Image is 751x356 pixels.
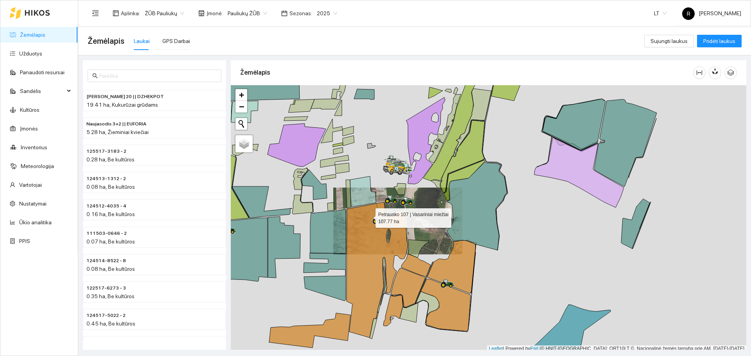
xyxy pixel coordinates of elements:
[694,70,705,76] span: column-width
[235,101,247,113] a: Zoom out
[145,7,184,19] span: ŽŪB Pauliukų
[99,72,217,80] input: Paieška
[19,182,42,188] a: Vartotojai
[703,37,735,45] span: Pridėti laukus
[235,135,253,152] a: Layers
[240,61,693,84] div: Žemėlapis
[86,211,135,217] span: 0.16 ha, Be kultūros
[134,37,150,45] div: Laukai
[86,238,135,245] span: 0.07 ha, Be kultūros
[21,163,54,169] a: Meteorologija
[693,66,706,79] button: column-width
[86,156,135,163] span: 0.28 ha, Be kultūros
[228,7,267,19] span: Pauliukų ŽŪB
[86,284,126,292] span: 122517-6273 - 3
[697,38,742,44] a: Pridėti laukus
[86,129,149,135] span: 5.28 ha, Žieminiai kviečiai
[86,184,135,190] span: 0.08 ha, Be kultūros
[530,346,539,351] a: Esri
[88,35,124,47] span: Žemėlapis
[654,7,667,19] span: LT
[21,144,47,150] a: Inventorius
[20,107,40,113] a: Kultūros
[198,10,205,16] span: shop
[86,339,127,347] span: 123514-9047 - 1
[86,320,135,327] span: 0.45 ha, Be kultūros
[687,7,690,20] span: R
[207,9,223,18] span: Įmonė :
[86,312,126,319] span: 124517-5022 - 2
[489,346,503,351] a: Leaflet
[19,200,47,207] a: Nustatymai
[235,89,247,101] a: Zoom in
[289,9,312,18] span: Sezonas :
[540,346,541,351] span: |
[86,202,126,210] span: 124512-4035 - 4
[487,345,746,352] div: | Powered by © HNIT-[GEOGRAPHIC_DATA]; ORT10LT ©, Nacionalinė žemės tarnyba prie AM, [DATE]-[DATE]
[20,125,38,132] a: Įmonės
[162,37,190,45] div: GPS Darbai
[86,175,126,182] span: 124513-1312 - 2
[86,257,126,265] span: 124514-8522 - 8
[281,10,287,16] span: calendar
[697,35,742,47] button: Pridėti laukus
[113,10,119,16] span: layout
[86,93,164,100] span: Prie Gudaičio 20 || DZHEKPOT
[239,102,244,111] span: −
[19,219,52,225] a: Ūkio analitika
[86,266,135,272] span: 0.08 ha, Be kultūros
[644,35,694,47] button: Sujungti laukus
[121,9,140,18] span: Aplinka :
[19,50,42,57] a: Užduotys
[86,293,135,299] span: 0.35 ha, Be kultūros
[644,38,694,44] a: Sujungti laukus
[239,90,244,100] span: +
[20,83,65,99] span: Sandėlis
[20,69,65,75] a: Panaudoti resursai
[86,230,127,237] span: 111503-0646 - 2
[20,32,45,38] a: Žemėlapis
[317,7,337,19] span: 2025
[682,10,741,16] span: [PERSON_NAME]
[86,148,126,155] span: 125517-3183 - 2
[88,5,103,21] button: menu-fold
[650,37,688,45] span: Sujungti laukus
[19,238,30,244] a: PPIS
[86,120,146,128] span: Naujasodis 3+2 || EUFORIA
[92,73,98,79] span: search
[235,118,247,130] button: Initiate a new search
[92,10,99,17] span: menu-fold
[86,102,158,108] span: 19.41 ha, Kukurūzai grūdams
